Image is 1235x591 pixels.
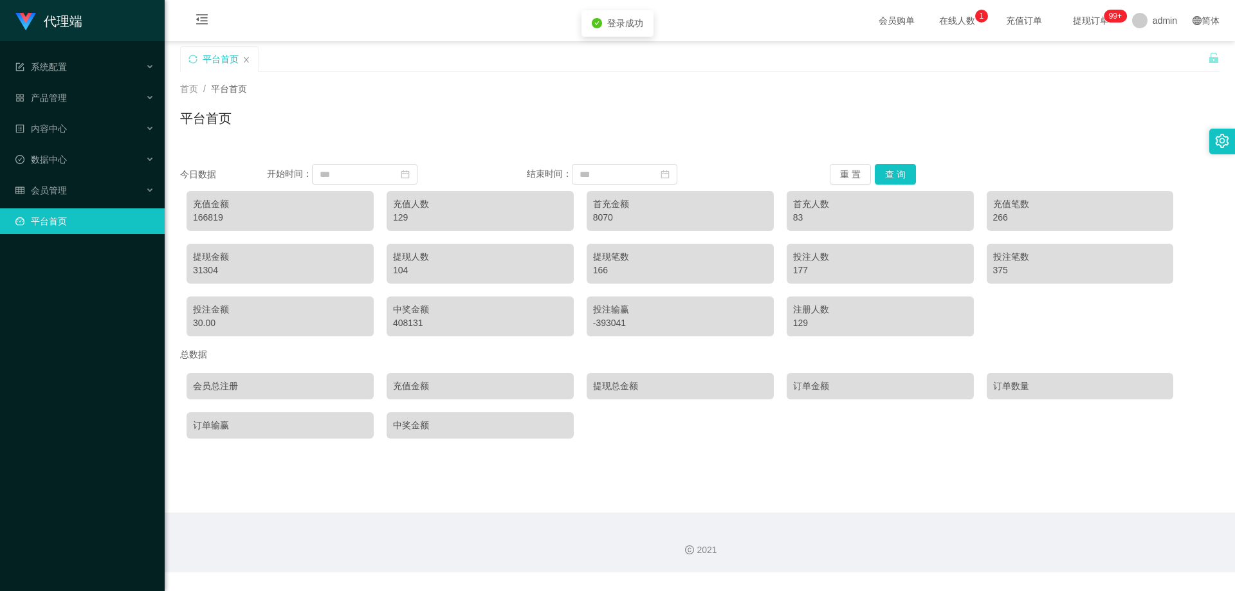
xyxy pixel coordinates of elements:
i: 图标: check-circle-o [15,155,24,164]
i: 图标: menu-fold [180,1,224,42]
span: 结束时间： [527,168,572,179]
span: 系统配置 [15,62,67,72]
div: 充值金额 [393,379,567,393]
p: 1 [980,10,984,23]
div: -393041 [593,316,767,330]
div: 129 [393,211,567,224]
div: 注册人数 [793,303,967,316]
div: 订单输赢 [193,419,367,432]
span: / [203,84,206,94]
div: 提现总金额 [593,379,767,393]
span: 首页 [180,84,198,94]
i: 图标: form [15,62,24,71]
span: 数据中心 [15,154,67,165]
div: 中奖金额 [393,419,567,432]
i: 图标: unlock [1208,52,1220,64]
i: 图标: calendar [401,170,410,179]
div: 投注输赢 [593,303,767,316]
span: 内容中心 [15,123,67,134]
div: 104 [393,264,567,277]
div: 提现金额 [193,250,367,264]
i: 图标: setting [1215,134,1229,148]
div: 408131 [393,316,567,330]
sup: 1100 [1104,10,1127,23]
span: 开始时间： [267,168,312,179]
div: 提现笔数 [593,250,767,264]
div: 会员总注册 [193,379,367,393]
div: 266 [993,211,1167,224]
a: 图标: dashboard平台首页 [15,208,154,234]
i: 图标: table [15,186,24,195]
div: 中奖金额 [393,303,567,316]
div: 166 [593,264,767,277]
h1: 代理端 [44,1,82,42]
div: 投注人数 [793,250,967,264]
div: 30.00 [193,316,367,330]
div: 首充人数 [793,197,967,211]
div: 总数据 [180,343,1220,367]
i: icon: check-circle [592,18,602,28]
div: 2021 [175,543,1225,557]
i: 图标: close [242,56,250,64]
span: 会员管理 [15,185,67,195]
span: 充值订单 [1000,16,1048,25]
span: 提现订单 [1066,16,1115,25]
div: 31304 [193,264,367,277]
span: 平台首页 [211,84,247,94]
div: 充值金额 [193,197,367,211]
button: 查 询 [875,164,916,185]
div: 提现人数 [393,250,567,264]
div: 129 [793,316,967,330]
div: 83 [793,211,967,224]
div: 8070 [593,211,767,224]
span: 登录成功 [607,18,643,28]
a: 代理端 [15,15,82,26]
h1: 平台首页 [180,109,232,128]
div: 今日数据 [180,168,267,181]
div: 订单数量 [993,379,1167,393]
span: 产品管理 [15,93,67,103]
i: 图标: profile [15,124,24,133]
sup: 1 [975,10,988,23]
img: logo.9652507e.png [15,13,36,31]
div: 375 [993,264,1167,277]
i: 图标: global [1193,16,1202,25]
button: 重 置 [830,164,871,185]
div: 166819 [193,211,367,224]
i: 图标: calendar [661,170,670,179]
i: 图标: sync [188,55,197,64]
div: 充值人数 [393,197,567,211]
span: 在线人数 [933,16,982,25]
div: 订单金额 [793,379,967,393]
i: 图标: copyright [685,545,694,554]
div: 177 [793,264,967,277]
div: 首充金额 [593,197,767,211]
div: 充值笔数 [993,197,1167,211]
i: 图标: appstore-o [15,93,24,102]
div: 平台首页 [203,47,239,71]
div: 投注金额 [193,303,367,316]
div: 投注笔数 [993,250,1167,264]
